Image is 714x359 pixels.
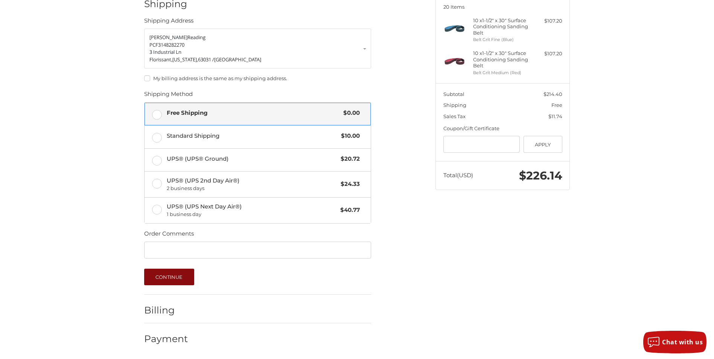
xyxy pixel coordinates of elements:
[443,102,466,108] span: Shipping
[533,17,562,25] div: $107.20
[443,172,473,179] span: Total (USD)
[144,269,194,285] button: Continue
[473,37,531,43] li: Belt Grit Fine (Blue)
[543,91,562,97] span: $214.40
[144,90,193,102] legend: Shipping Method
[167,202,337,218] span: UPS® (UPS Next Day Air®)
[167,132,338,140] span: Standard Shipping
[144,75,371,81] label: My billing address is the same as my shipping address.
[336,206,360,214] span: $40.77
[443,113,466,119] span: Sales Tax
[167,211,337,218] span: 1 business day
[187,34,206,41] span: Reading
[643,331,706,353] button: Chat with us
[443,136,520,153] input: Gift Certificate or Coupon Code
[339,109,360,117] span: $0.00
[214,56,261,63] span: [GEOGRAPHIC_DATA]
[167,185,337,192] span: 2 business days
[337,132,360,140] span: $10.00
[149,49,181,55] span: 3 Industrial Ln
[167,109,340,117] span: Free Shipping
[198,56,214,63] span: 63031 /
[144,29,371,68] a: Enter or select a different address
[144,230,194,242] legend: Order Comments
[149,41,158,48] span: PCF
[149,56,172,63] span: Florissant,
[473,17,531,36] h4: 10 x 1-1/2" x 30" Surface Conditioning Sanding Belt
[144,17,193,29] legend: Shipping Address
[443,91,464,97] span: Subtotal
[337,180,360,189] span: $24.33
[167,155,337,163] span: UPS® (UPS® Ground)
[443,125,562,132] div: Coupon/Gift Certificate
[144,304,188,316] h2: Billing
[144,333,188,345] h2: Payment
[551,102,562,108] span: Free
[524,136,562,153] button: Apply
[172,56,198,63] span: [US_STATE],
[158,41,184,48] span: 3148282270
[337,155,360,163] span: $20.72
[662,338,703,346] span: Chat with us
[533,50,562,58] div: $107.20
[149,34,187,41] span: [PERSON_NAME]
[519,169,562,183] span: $226.14
[443,4,562,10] h3: 20 Items
[473,70,531,76] li: Belt Grit Medium (Red)
[167,176,337,192] span: UPS® (UPS 2nd Day Air®)
[548,113,562,119] span: $11.74
[473,50,531,68] h4: 10 x 1-1/2" x 30" Surface Conditioning Sanding Belt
